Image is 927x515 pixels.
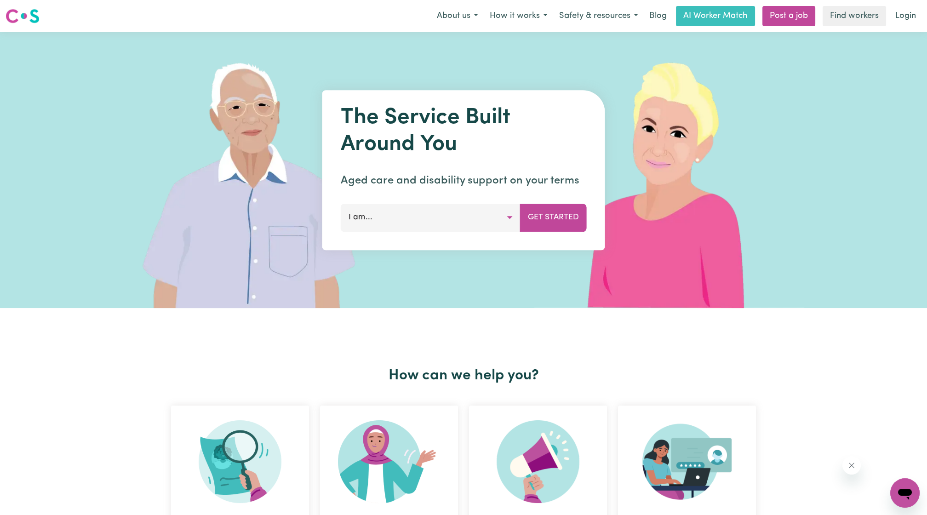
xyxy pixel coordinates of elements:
[341,105,587,158] h1: The Service Built Around You
[341,204,521,231] button: I am...
[6,6,40,27] a: Careseekers logo
[484,6,553,26] button: How it works
[642,420,732,503] img: Provider
[497,420,579,503] img: Refer
[823,6,886,26] a: Find workers
[6,6,56,14] span: Need any help?
[553,6,644,26] button: Safety & resources
[644,6,672,26] a: Blog
[842,456,861,475] iframe: Close message
[676,6,755,26] a: AI Worker Match
[890,478,920,508] iframe: Button to launch messaging window
[199,420,281,503] img: Search
[762,6,815,26] a: Post a job
[431,6,484,26] button: About us
[890,6,921,26] a: Login
[341,172,587,189] p: Aged care and disability support on your terms
[166,367,761,384] h2: How can we help you?
[520,204,587,231] button: Get Started
[338,420,440,503] img: Become Worker
[6,8,40,24] img: Careseekers logo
